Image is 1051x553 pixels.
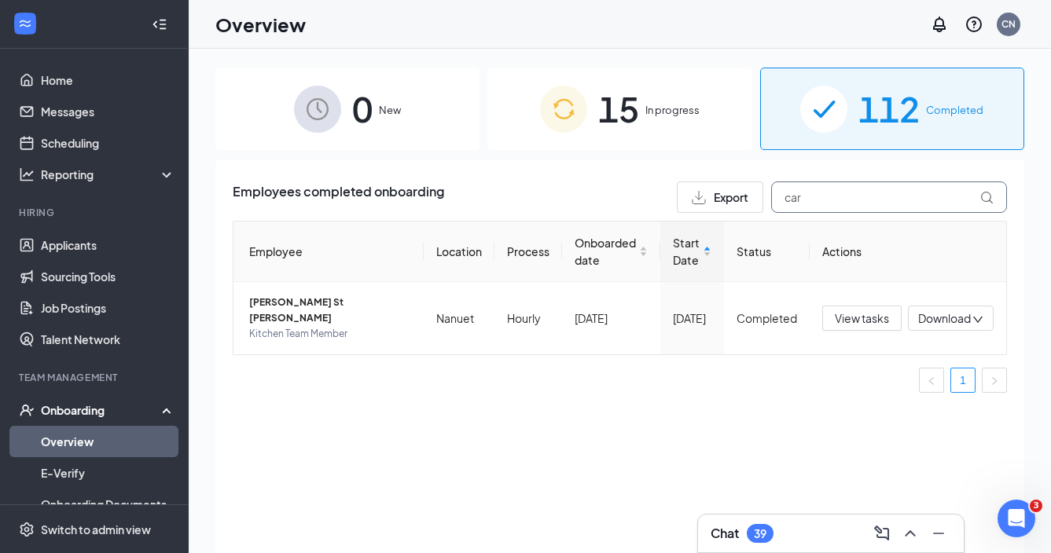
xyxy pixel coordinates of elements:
[379,102,401,118] span: New
[352,82,373,136] span: 0
[41,402,162,418] div: Onboarding
[998,500,1035,537] iframe: Intercom live chat
[19,206,172,219] div: Hiring
[972,314,983,325] span: down
[677,181,763,213] button: Export
[835,309,889,327] span: View tasks
[919,368,944,393] button: left
[737,309,797,327] div: Completed
[562,222,660,282] th: Onboarded date
[990,376,999,386] span: right
[873,524,891,543] svg: ComposeMessage
[919,368,944,393] li: Previous Page
[41,324,175,355] a: Talent Network
[233,222,424,282] th: Employee
[950,368,976,393] li: 1
[19,522,35,537] svg: Settings
[951,368,975,392] a: 1
[41,522,151,537] div: Switch to admin view
[424,222,494,282] th: Location
[724,222,810,282] th: Status
[41,457,175,489] a: E-Verify
[19,167,35,182] svg: Analysis
[869,521,895,546] button: ComposeMessage
[575,234,636,269] span: Onboarded date
[1030,500,1042,512] span: 3
[494,222,562,282] th: Process
[982,368,1007,393] li: Next Page
[598,82,639,136] span: 15
[41,167,176,182] div: Reporting
[215,11,306,38] h1: Overview
[965,15,983,34] svg: QuestionInfo
[233,181,444,213] span: Employees completed onboarding
[249,295,411,326] span: [PERSON_NAME] St [PERSON_NAME]
[926,521,951,546] button: Minimize
[41,64,175,96] a: Home
[771,181,1007,213] input: Search by Name, Job Posting, or Process
[929,524,948,543] svg: Minimize
[19,371,172,384] div: Team Management
[41,489,175,520] a: Onboarding Documents
[918,310,971,327] span: Download
[673,309,711,327] div: [DATE]
[41,261,175,292] a: Sourcing Tools
[41,426,175,457] a: Overview
[1001,17,1016,31] div: CN
[711,525,739,542] h3: Chat
[901,524,920,543] svg: ChevronUp
[494,282,562,354] td: Hourly
[927,376,936,386] span: left
[898,521,923,546] button: ChevronUp
[424,282,494,354] td: Nanuet
[822,306,902,331] button: View tasks
[17,16,33,31] svg: WorkstreamLogo
[926,102,983,118] span: Completed
[41,127,175,159] a: Scheduling
[19,402,35,418] svg: UserCheck
[754,527,766,540] div: 39
[249,326,411,342] span: Kitchen Team Member
[930,15,949,34] svg: Notifications
[858,82,920,136] span: 112
[41,292,175,324] a: Job Postings
[152,16,167,32] svg: Collapse
[982,368,1007,393] button: right
[714,192,748,203] span: Export
[810,222,1006,282] th: Actions
[673,234,700,269] span: Start Date
[645,102,700,118] span: In progress
[41,96,175,127] a: Messages
[575,309,648,327] div: [DATE]
[41,229,175,261] a: Applicants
